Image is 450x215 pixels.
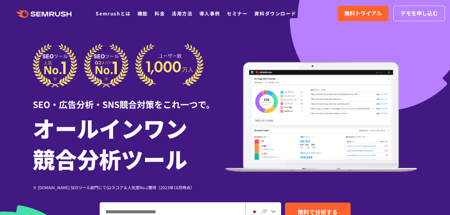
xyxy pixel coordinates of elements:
a: 機能 [138,10,148,17]
a: 資料ダウンロード [254,10,296,17]
span: デモを申し込む [400,9,438,18]
a: 活用方法 [172,10,192,17]
a: セミナー [227,10,248,17]
div: ※ [DOMAIN_NAME] SEOツール部門にてG2スコア＆人気度No.1獲得（2023年10月時点） [33,184,225,191]
div: SEO・広告分析・SNS競合対策をこれ一つで。 [33,88,225,111]
a: 導入事例 [199,10,220,17]
a: Semrushとは [96,10,130,17]
a: デモを申し込む [393,6,445,21]
span: 無料トライアル [344,9,382,18]
span: JP [261,207,267,215]
a: 無料トライアル [338,6,388,21]
h1: オールインワン 競合分析ツール [33,112,225,174]
a: 料金 [155,10,165,17]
